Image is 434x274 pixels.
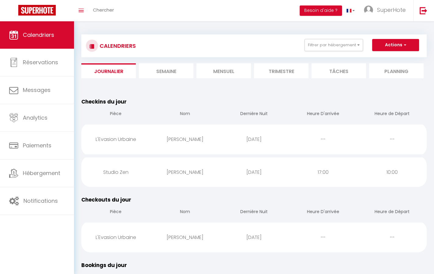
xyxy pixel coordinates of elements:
[93,7,114,13] span: Chercher
[288,227,358,247] div: --
[150,204,220,221] th: Nom
[23,31,54,39] span: Calendriers
[358,227,427,247] div: --
[81,196,131,203] span: Checkouts du jour
[358,129,427,149] div: --
[358,106,427,123] th: Heure de Départ
[18,5,56,16] img: Super Booking
[81,204,150,221] th: Pièce
[358,162,427,182] div: 10:00
[23,142,51,149] span: Paiements
[300,5,342,16] button: Besoin d'aide ?
[23,58,58,66] span: Réservations
[364,5,373,15] img: ...
[288,204,358,221] th: Heure D'arrivée
[220,106,289,123] th: Dernière Nuit
[23,169,60,177] span: Hébergement
[288,162,358,182] div: 17:00
[81,162,150,182] div: Studio Zen
[150,106,220,123] th: Nom
[220,162,289,182] div: [DATE]
[5,2,23,21] button: Ouvrir le widget de chat LiveChat
[377,6,406,14] span: SuperHote
[312,63,366,78] li: Tâches
[288,129,358,149] div: --
[220,129,289,149] div: [DATE]
[81,98,127,105] span: Checkins du jour
[254,63,309,78] li: Trimestre
[288,106,358,123] th: Heure D'arrivée
[150,227,220,247] div: [PERSON_NAME]
[81,106,150,123] th: Pièce
[23,114,48,121] span: Analytics
[220,204,289,221] th: Dernière Nuit
[139,63,193,78] li: Semaine
[358,204,427,221] th: Heure de Départ
[150,129,220,149] div: [PERSON_NAME]
[81,262,127,269] span: Bookings du jour
[196,63,251,78] li: Mensuel
[81,227,150,247] div: L'Evasion Urbaine
[98,39,136,53] h3: CALENDRIERS
[369,63,424,78] li: Planning
[420,7,427,14] img: logout
[23,86,51,94] span: Messages
[81,129,150,149] div: L'Evasion Urbaine
[372,39,419,51] button: Actions
[81,63,136,78] li: Journalier
[150,162,220,182] div: [PERSON_NAME]
[305,39,363,51] button: Filtrer par hébergement
[23,197,58,205] span: Notifications
[220,227,289,247] div: [DATE]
